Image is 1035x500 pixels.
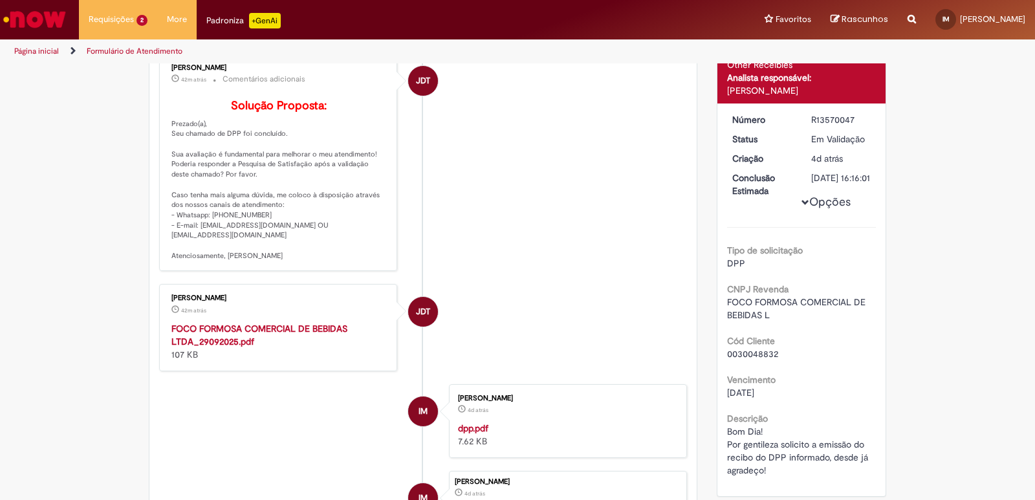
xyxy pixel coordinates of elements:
span: IM [419,396,428,427]
span: [PERSON_NAME] [960,14,1025,25]
span: 42m atrás [181,76,206,83]
div: [PERSON_NAME] [171,64,387,72]
div: [DATE] 16:16:01 [811,171,871,184]
a: Rascunhos [831,14,888,26]
span: Bom Dia! Por gentileza solicito a emissão do recibo do DPP informado, desde já agradeço! [727,426,871,476]
span: 2 [136,15,147,26]
time: 26/09/2025 11:16:00 [811,153,843,164]
div: [PERSON_NAME] [458,395,673,402]
div: JOAO DAMASCENO TEIXEIRA [408,297,438,327]
span: More [167,13,187,26]
b: Vencimento [727,374,776,386]
a: dpp.pdf [458,422,488,434]
span: DPP [727,257,745,269]
dt: Conclusão Estimada [723,171,802,197]
span: Requisições [89,13,134,26]
div: Analista responsável: [727,71,877,84]
div: Em Validação [811,133,871,146]
span: [DATE] [727,387,754,398]
p: +GenAi [249,13,281,28]
div: [PERSON_NAME] [171,294,387,302]
b: Solução Proposta: [231,98,327,113]
p: Prezado(a), Seu chamado de DPP foi concluído. Sua avaliação é fundamental para melhorar o meu ate... [171,100,387,261]
span: 4d atrás [464,490,485,497]
b: Descrição [727,413,768,424]
ul: Trilhas de página [10,39,681,63]
div: 26/09/2025 11:16:00 [811,152,871,165]
a: FOCO FORMOSA COMERCIAL DE BEBIDAS LTDA_29092025.pdf [171,323,347,347]
div: [PERSON_NAME] [455,478,680,486]
div: Padroniza [206,13,281,28]
div: R13570047 [811,113,871,126]
div: 107 KB [171,322,387,361]
div: [PERSON_NAME] [727,84,877,97]
span: 42m atrás [181,307,206,314]
dt: Criação [723,152,802,165]
span: FOCO FORMOSA COMERCIAL DE BEBIDAS L [727,296,868,321]
time: 26/09/2025 11:16:00 [464,490,485,497]
time: 26/09/2025 11:15:55 [468,406,488,414]
time: 29/09/2025 14:21:14 [181,307,206,314]
dt: Número [723,113,802,126]
div: JOAO DAMASCENO TEIXEIRA [408,66,438,96]
time: 29/09/2025 14:21:25 [181,76,206,83]
b: Tipo de solicitação [727,245,803,256]
b: Cód Cliente [727,335,775,347]
a: Formulário de Atendimento [87,46,182,56]
dt: Status [723,133,802,146]
span: 4d atrás [468,406,488,414]
span: 4d atrás [811,153,843,164]
span: Favoritos [776,13,811,26]
b: CNPJ Revenda [727,283,789,295]
span: JDT [416,65,430,96]
span: JDT [416,296,430,327]
span: 0030048832 [727,348,778,360]
a: Página inicial [14,46,59,56]
small: Comentários adicionais [223,74,305,85]
span: Rascunhos [842,13,888,25]
div: Iara Reis Mendes [408,397,438,426]
div: 7.62 KB [458,422,673,448]
img: ServiceNow [1,6,68,32]
span: IM [942,15,950,23]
